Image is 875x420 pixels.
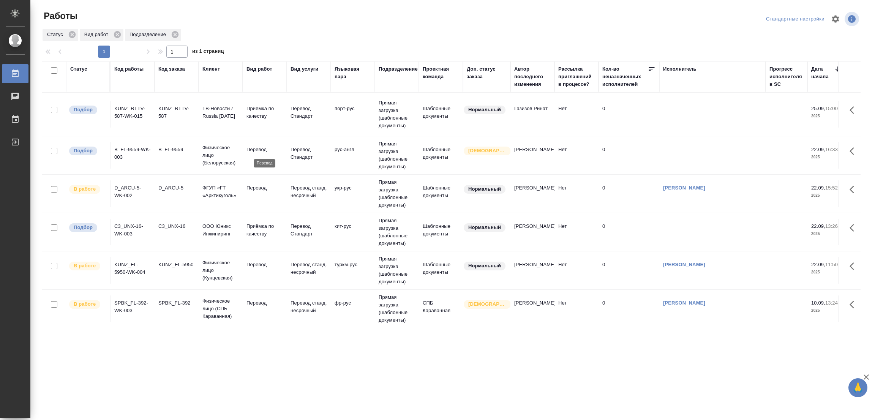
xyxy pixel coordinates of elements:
td: KUNZ_FL-5950-WK-004 [111,257,155,284]
div: split button [764,13,826,25]
td: СПБ Караванная [419,295,463,322]
button: Здесь прячутся важные кнопки [845,295,863,314]
td: 0 [599,101,659,128]
button: Здесь прячутся важные кнопки [845,257,863,275]
p: Перевод Стандарт [291,105,327,120]
td: Прямая загрузка (шаблонные документы) [375,136,419,174]
p: Перевод станд. несрочный [291,261,327,276]
p: 13:24 [825,300,838,306]
td: [PERSON_NAME] [510,142,554,169]
div: Исполнитель выполняет работу [68,299,106,309]
div: Подразделение [379,65,418,73]
td: Газизов Ринат [510,101,554,128]
span: Работы [42,10,77,22]
p: Нормальный [468,224,501,231]
div: SPBK_FL-392 [158,299,195,307]
p: Перевод Стандарт [291,146,327,161]
p: ООО Юникс Инжиниринг [202,223,239,238]
td: [PERSON_NAME] [510,295,554,322]
td: [PERSON_NAME] [510,257,554,284]
div: Можно подбирать исполнителей [68,146,106,156]
div: Можно подбирать исполнителей [68,223,106,233]
div: Подразделение [125,29,181,41]
p: 16:33 [825,147,838,152]
button: 🙏 [848,378,867,397]
p: В работе [74,300,96,308]
p: 15:52 [825,185,838,191]
p: Приёмка по качеству [246,105,283,120]
span: 🙏 [851,380,864,396]
td: Нет [554,257,599,284]
p: 22.09, [811,185,825,191]
td: рус-англ [331,142,375,169]
div: Можно подбирать исполнителей [68,105,106,115]
p: Нормальный [468,262,501,270]
td: Прямая загрузка (шаблонные документы) [375,213,419,251]
div: Автор последнего изменения [514,65,551,88]
p: Нормальный [468,185,501,193]
td: Нет [554,295,599,322]
td: Нет [554,101,599,128]
p: 22.09, [811,262,825,267]
td: фр-рус [331,295,375,322]
span: из 1 страниц [192,47,224,58]
p: Физическое лицо (Кунцевская) [202,259,239,282]
p: 2025 [811,153,842,161]
td: C3_UNX-16-WK-003 [111,219,155,245]
td: 0 [599,257,659,284]
p: 2025 [811,307,842,314]
p: Вид работ [84,31,111,38]
div: C3_UNX-16 [158,223,195,230]
td: D_ARCU-5-WK-002 [111,180,155,207]
button: Здесь прячутся важные кнопки [845,219,863,237]
button: Здесь прячутся важные кнопки [845,142,863,160]
td: Прямая загрузка (шаблонные документы) [375,95,419,133]
div: Вид работ [246,65,272,73]
p: Подбор [74,147,93,155]
td: порт-рус [331,101,375,128]
p: Перевод [246,184,283,192]
div: Исполнитель выполняет работу [68,261,106,271]
p: В работе [74,185,96,193]
p: Подбор [74,224,93,231]
p: 2025 [811,268,842,276]
div: Прогресс исполнителя в SC [769,65,804,88]
button: Здесь прячутся важные кнопки [845,101,863,119]
div: Языковая пара [335,65,371,81]
td: Прямая загрузка (шаблонные документы) [375,251,419,289]
p: 2025 [811,230,842,238]
div: Вид работ [80,29,123,41]
a: [PERSON_NAME] [663,185,705,191]
div: Исполнитель [663,65,697,73]
td: Шаблонные документы [419,257,463,284]
p: 22.09, [811,223,825,229]
div: Проектная команда [423,65,459,81]
td: SPBK_FL-392-WK-003 [111,295,155,322]
p: 10.09, [811,300,825,306]
div: Исполнитель выполняет работу [68,184,106,194]
div: Клиент [202,65,220,73]
p: 11:50 [825,262,838,267]
p: Приёмка по качеству [246,223,283,238]
p: Нормальный [468,106,501,114]
p: Физическое лицо (Белорусская) [202,144,239,167]
div: Вид услуги [291,65,319,73]
p: 15:00 [825,106,838,111]
p: Перевод [246,146,283,153]
p: Перевод станд. несрочный [291,299,327,314]
td: [PERSON_NAME] [510,219,554,245]
td: [PERSON_NAME] [510,180,554,207]
div: B_FL-9559 [158,146,195,153]
div: Рассылка приглашений в процессе? [558,65,595,88]
div: Дата начала [811,65,834,81]
a: [PERSON_NAME] [663,300,705,306]
td: Прямая загрузка (шаблонные документы) [375,175,419,213]
span: Настроить таблицу [826,10,845,28]
td: 0 [599,219,659,245]
td: туркм-рус [331,257,375,284]
p: [DEMOGRAPHIC_DATA] [468,300,506,308]
p: В работе [74,262,96,270]
a: [PERSON_NAME] [663,262,705,267]
p: Подразделение [130,31,169,38]
p: 22.09, [811,147,825,152]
